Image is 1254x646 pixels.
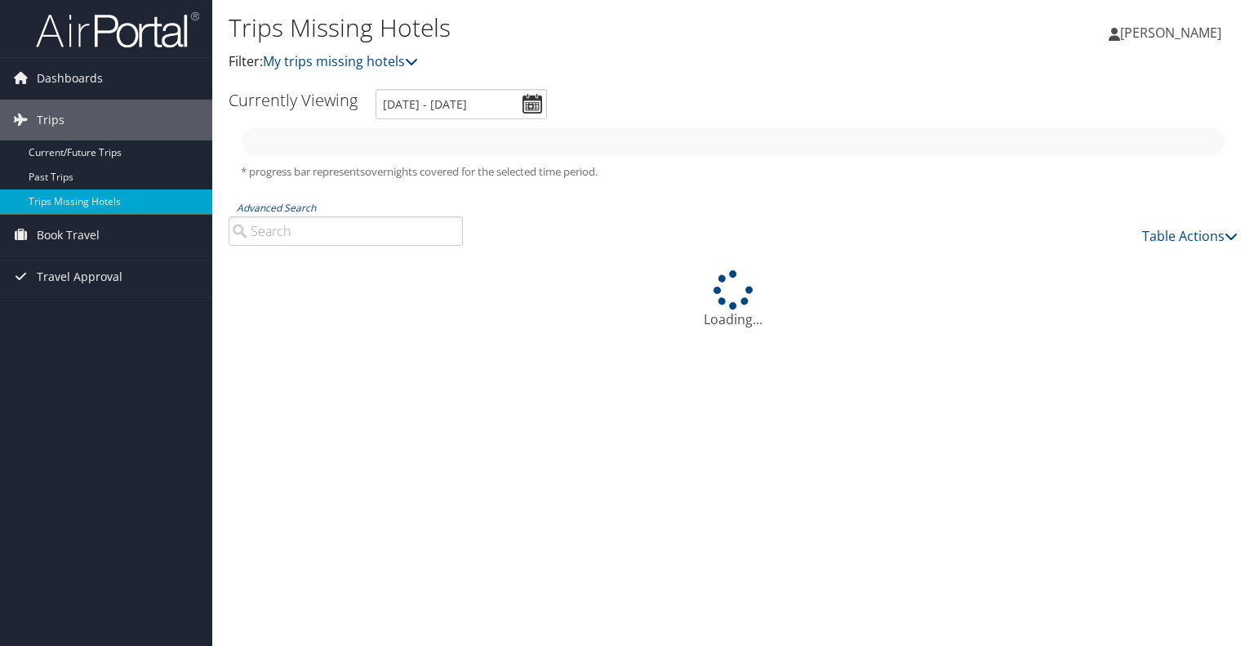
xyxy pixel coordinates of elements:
[37,100,64,140] span: Trips
[237,201,316,215] a: Advanced Search
[376,89,547,119] input: [DATE] - [DATE]
[1109,8,1238,57] a: [PERSON_NAME]
[1120,24,1221,42] span: [PERSON_NAME]
[1142,227,1238,245] a: Table Actions
[229,216,463,246] input: Advanced Search
[36,11,199,49] img: airportal-logo.png
[37,256,122,297] span: Travel Approval
[229,51,901,73] p: Filter:
[229,270,1238,329] div: Loading...
[37,58,103,99] span: Dashboards
[263,52,418,70] a: My trips missing hotels
[241,164,1225,180] h5: * progress bar represents overnights covered for the selected time period.
[229,11,901,45] h1: Trips Missing Hotels
[37,215,100,256] span: Book Travel
[229,89,358,111] h3: Currently Viewing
